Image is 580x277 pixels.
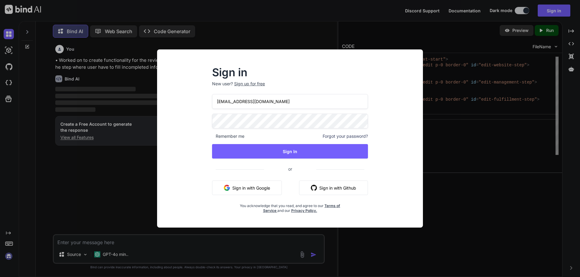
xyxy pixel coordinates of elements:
input: Login or Email [212,94,368,109]
button: Sign In [212,144,368,159]
a: Privacy Policy. [291,208,317,213]
span: Remember me [212,133,244,139]
img: github [311,185,317,191]
button: Sign in with Google [212,181,282,195]
div: You acknowledge that you read, and agree to our and our [238,200,342,213]
span: or [264,162,316,176]
p: New user? [212,81,368,94]
img: google [224,185,230,191]
h2: Sign in [212,68,368,77]
div: Sign up for free [234,81,265,87]
button: Sign in with Github [299,181,368,195]
a: Terms of Service [263,203,340,213]
span: Forgot your password? [323,133,368,139]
